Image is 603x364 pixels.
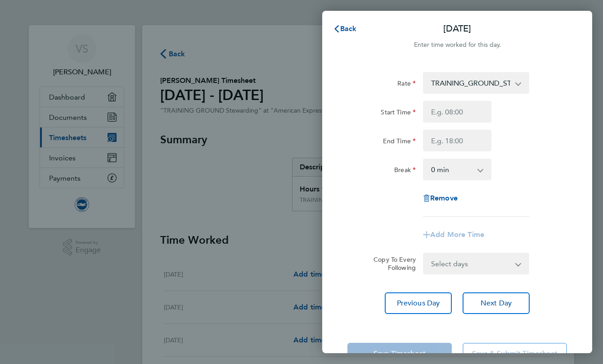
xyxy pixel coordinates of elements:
input: E.g. 08:00 [423,101,491,123]
div: Enter time worked for this day. [322,40,592,50]
p: [DATE] [443,23,471,35]
span: Next Day [481,299,512,308]
label: Break [394,166,416,177]
span: Remove [430,194,458,202]
span: Previous Day [397,299,440,308]
label: Rate [397,79,416,90]
button: Remove [423,195,458,202]
label: End Time [383,137,416,148]
button: Next Day [463,292,530,314]
label: Start Time [381,108,416,119]
label: Copy To Every Following [366,255,416,272]
span: Back [340,24,357,33]
button: Previous Day [385,292,452,314]
input: E.g. 18:00 [423,130,491,151]
button: Back [324,20,366,38]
